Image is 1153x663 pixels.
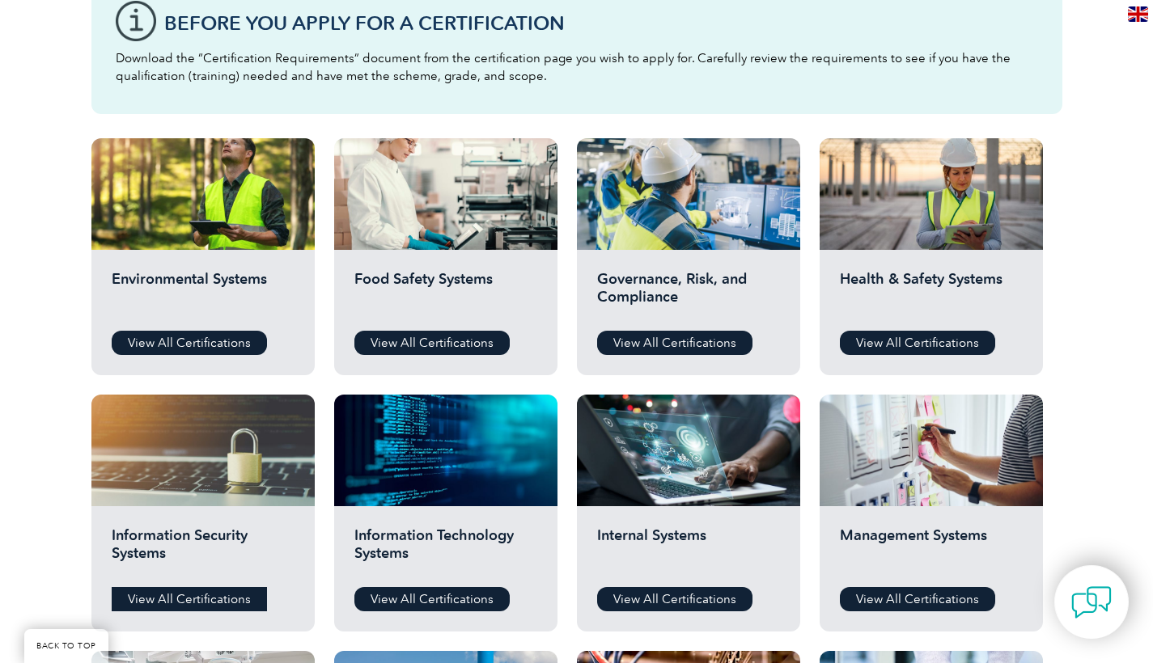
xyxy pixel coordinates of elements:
a: View All Certifications [354,587,510,611]
h2: Information Technology Systems [354,526,537,575]
img: en [1128,6,1148,22]
a: View All Certifications [112,331,267,355]
h2: Information Security Systems [112,526,295,575]
p: Download the “Certification Requirements” document from the certification page you wish to apply ... [116,49,1038,85]
h2: Health & Safety Systems [840,270,1023,319]
a: View All Certifications [354,331,510,355]
a: View All Certifications [112,587,267,611]
h3: Before You Apply For a Certification [164,13,1038,33]
h2: Internal Systems [597,526,780,575]
h2: Management Systems [840,526,1023,575]
a: BACK TO TOP [24,629,108,663]
h2: Environmental Systems [112,270,295,319]
a: View All Certifications [597,331,752,355]
a: View All Certifications [840,587,995,611]
a: View All Certifications [597,587,752,611]
h2: Governance, Risk, and Compliance [597,270,780,319]
img: contact-chat.png [1071,582,1112,623]
h2: Food Safety Systems [354,270,537,319]
a: View All Certifications [840,331,995,355]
